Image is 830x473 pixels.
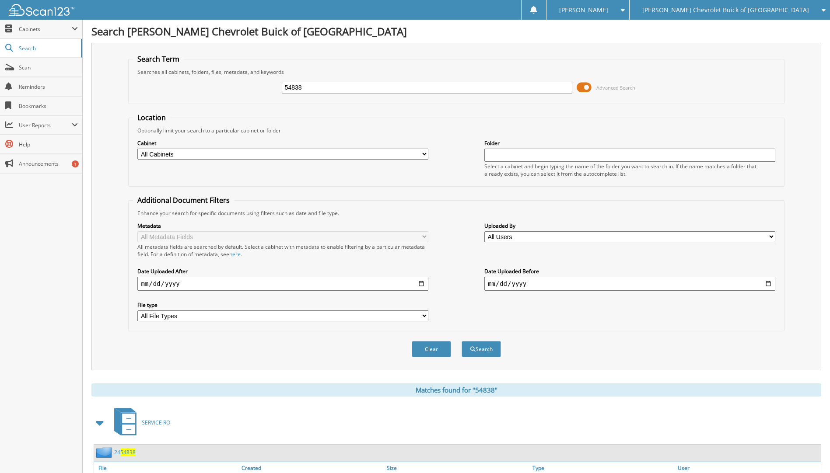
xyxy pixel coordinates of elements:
label: Uploaded By [484,222,775,230]
a: SERVICE RO [109,405,170,440]
label: Folder [484,139,775,147]
span: SERVICE RO [142,419,170,426]
label: Date Uploaded Before [484,268,775,275]
img: folder2.png [96,447,114,458]
h1: Search [PERSON_NAME] Chevrolet Buick of [GEOGRAPHIC_DATA] [91,24,821,38]
div: All metadata fields are searched by default. Select a cabinet with metadata to enable filtering b... [137,243,428,258]
div: Searches all cabinets, folders, files, metadata, and keywords [133,68,779,76]
label: Cabinet [137,139,428,147]
legend: Location [133,113,170,122]
div: Matches found for "54838" [91,383,821,396]
span: Bookmarks [19,102,78,110]
span: Search [19,45,77,52]
div: Enhance your search for specific documents using filters such as date and file type. [133,209,779,217]
span: Announcements [19,160,78,167]
span: Advanced Search [596,84,635,91]
legend: Additional Document Filters [133,195,234,205]
div: 1 [72,160,79,167]
span: Help [19,141,78,148]
span: [PERSON_NAME] [559,7,608,13]
span: Scan [19,64,78,71]
input: end [484,277,775,291]
span: Cabinets [19,25,72,33]
a: here [229,250,241,258]
legend: Search Term [133,54,184,64]
label: Metadata [137,222,428,230]
input: start [137,277,428,291]
span: 54838 [120,449,136,456]
label: Date Uploaded After [137,268,428,275]
span: User Reports [19,122,72,129]
span: [PERSON_NAME] Chevrolet Buick of [GEOGRAPHIC_DATA] [642,7,809,13]
img: scan123-logo-white.svg [9,4,74,16]
label: File type [137,301,428,309]
button: Search [462,341,501,357]
button: Clear [412,341,451,357]
span: Reminders [19,83,78,90]
div: Select a cabinet and begin typing the name of the folder you want to search in. If the name match... [484,163,775,177]
a: 2454838 [114,449,136,456]
div: Optionally limit your search to a particular cabinet or folder [133,127,779,134]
